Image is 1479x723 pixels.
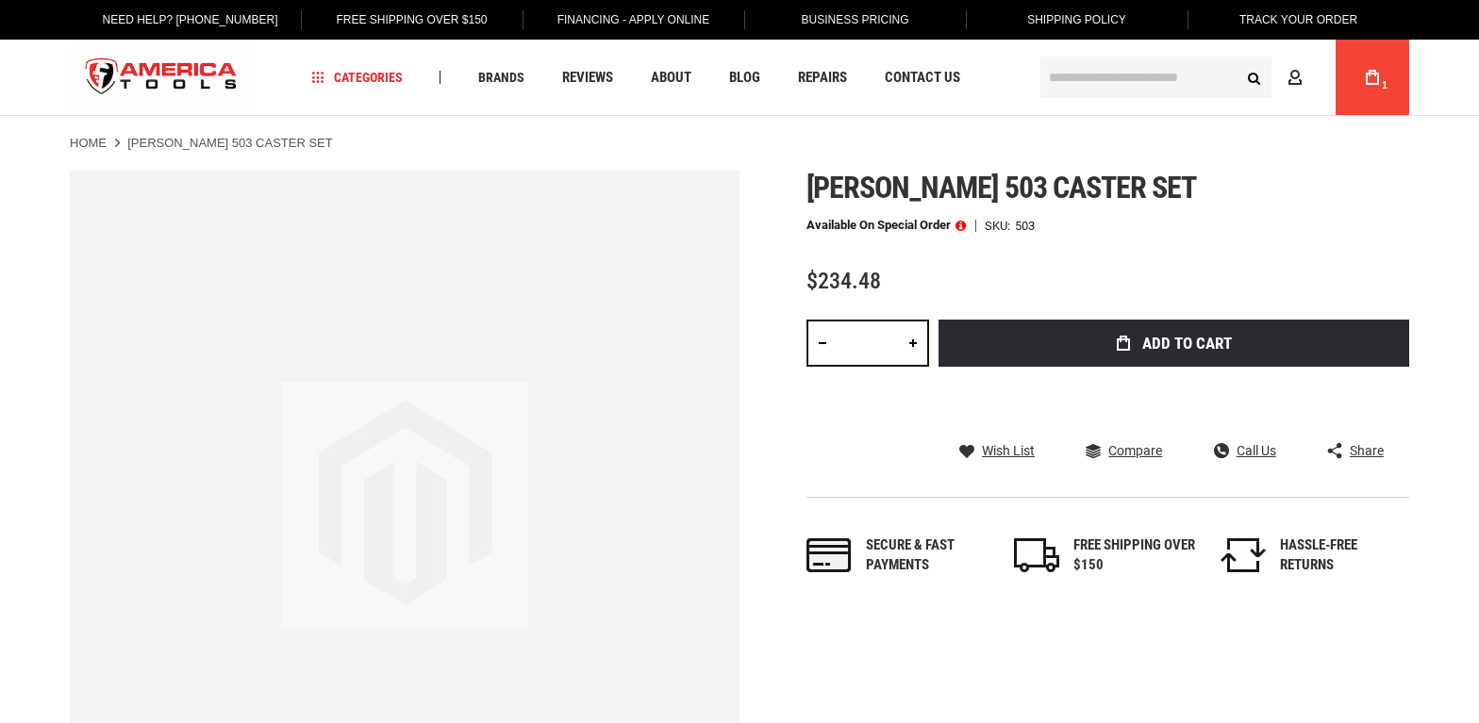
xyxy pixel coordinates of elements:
span: Call Us [1237,444,1276,457]
span: Wish List [982,444,1035,457]
span: 1 [1382,80,1388,90]
div: Secure & fast payments [866,535,989,576]
a: Home [70,135,107,152]
a: Compare [1086,442,1162,459]
span: Categories [312,71,403,84]
iframe: Secure express checkout frame [935,372,1413,427]
a: Blog [721,65,769,90]
span: About [651,71,691,85]
span: Share [1350,444,1384,457]
img: image.jpg [281,382,528,629]
span: Brands [478,71,524,84]
div: HASSLE-FREE RETURNS [1280,535,1403,576]
span: Compare [1108,444,1162,457]
a: Call Us [1214,442,1276,459]
img: shipping [1014,538,1059,572]
span: Repairs [798,71,847,85]
img: returns [1221,538,1266,572]
a: Reviews [554,65,622,90]
div: FREE SHIPPING OVER $150 [1073,535,1196,576]
strong: [PERSON_NAME] 503 CASTER SET [127,136,332,150]
a: Brands [470,65,533,90]
a: 1 [1354,40,1390,115]
a: Categories [304,65,411,90]
a: Contact Us [876,65,969,90]
a: About [642,65,700,90]
span: Reviews [562,71,613,85]
button: Add to Cart [939,320,1409,367]
a: Wish List [959,442,1035,459]
span: $234.48 [806,268,881,294]
span: Shipping Policy [1027,13,1126,26]
span: Contact Us [885,71,960,85]
span: Add to Cart [1142,336,1232,352]
p: Available on Special Order [806,219,966,232]
img: America Tools [70,42,253,113]
button: Search [1236,59,1271,95]
a: Repairs [789,65,856,90]
div: 503 [1015,220,1035,232]
a: store logo [70,42,253,113]
strong: SKU [985,220,1015,232]
span: [PERSON_NAME] 503 caster set [806,170,1196,205]
img: payments [806,538,852,572]
span: Blog [729,71,760,85]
